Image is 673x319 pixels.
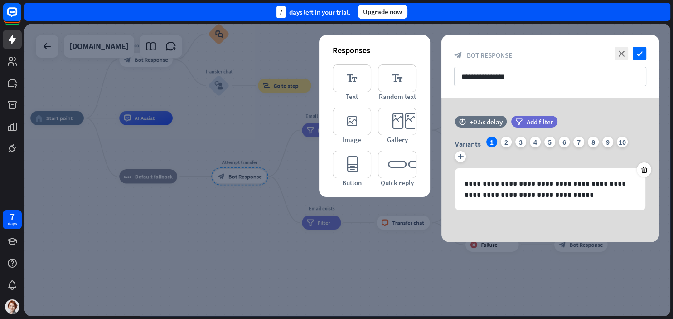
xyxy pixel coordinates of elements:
button: Open LiveChat chat widget [7,4,34,31]
div: 7 [276,6,286,18]
div: 3 [515,137,526,147]
div: 2 [501,137,512,147]
div: 7 [573,137,584,147]
i: filter [515,118,523,125]
div: 5 [544,137,555,147]
div: 9 [602,137,613,147]
div: 8 [588,137,599,147]
div: days [8,221,17,227]
a: 7 days [3,210,22,229]
div: Upgrade now [358,5,407,19]
span: Add filter [527,118,553,126]
i: check [633,47,646,60]
i: plus [455,151,466,162]
div: days left in your trial. [276,6,350,18]
div: +0.5s delay [470,118,503,126]
i: time [459,118,466,125]
div: 4 [530,137,541,147]
i: close [615,47,628,60]
span: Variants [455,139,481,148]
i: block_bot_response [454,51,462,59]
span: Bot Response [467,51,512,59]
div: 1 [486,137,497,147]
div: 10 [617,137,628,147]
div: 7 [10,212,15,221]
div: 6 [559,137,570,147]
